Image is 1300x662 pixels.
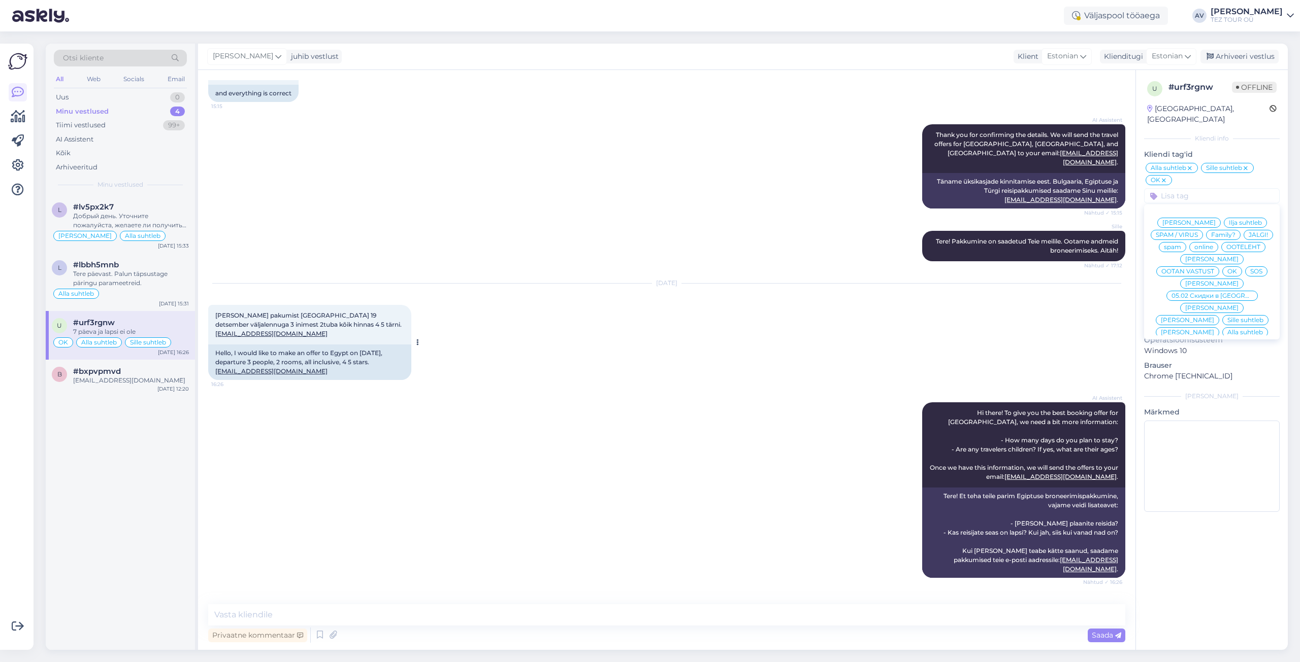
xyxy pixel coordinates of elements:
[1144,371,1280,381] p: Chrome [TECHNICAL_ID]
[1211,232,1236,238] span: Family?
[208,278,1125,288] div: [DATE]
[1172,293,1253,299] span: 05.02 Скидки в [GEOGRAPHIC_DATA]
[73,202,114,212] span: #lv5px2k7
[1161,329,1214,335] span: [PERSON_NAME]
[1092,631,1121,640] span: Saada
[73,212,189,230] div: Добрый день. Уточните пожалуйста, желаете ли получить предложение на все даты октября, только ли ...
[166,73,187,86] div: Email
[1144,360,1280,371] p: Brauser
[1004,473,1117,480] a: [EMAIL_ADDRESS][DOMAIN_NAME]
[97,180,143,189] span: Minu vestlused
[1200,50,1279,63] div: Arhiveeri vestlus
[121,73,146,86] div: Socials
[1161,268,1214,274] span: OOTAN VASTUST
[1047,51,1078,62] span: Estonian
[125,233,160,239] span: Alla suhtleb
[1185,256,1239,262] span: [PERSON_NAME]
[157,385,189,393] div: [DATE] 12:20
[1229,220,1262,226] span: Ilja suhtleb
[56,120,106,130] div: Tiimi vestlused
[63,53,104,63] span: Otsi kliente
[1084,223,1122,230] span: Sille
[73,269,189,288] div: Tere päevast. Palun täpsustage päringu parameetreid.
[85,73,103,86] div: Web
[1144,188,1280,203] input: Lisa tag
[1227,268,1237,274] span: OK
[1151,165,1186,171] span: Alla suhtleb
[73,260,119,269] span: #lbbh5mnb
[1100,51,1143,62] div: Klienditugi
[58,339,68,345] span: OK
[1083,578,1122,586] span: Nähtud ✓ 16:26
[213,51,273,62] span: [PERSON_NAME]
[1152,85,1157,92] span: u
[57,322,62,329] span: u
[922,173,1125,208] div: Täname üksikasjade kinnitamise eest. Bulgaaria, Egiptuse ja Türgi reisipakkumised saadame Sinu me...
[1211,8,1283,16] div: [PERSON_NAME]
[208,344,411,380] div: Hello, I would like to make an offer to Egypt on [DATE], departure 3 people, 2 rooms, all inclusi...
[1226,244,1260,250] span: OOTELEHT
[211,102,249,110] span: 15:15
[170,92,185,102] div: 0
[54,73,66,86] div: All
[1014,51,1038,62] div: Klient
[930,409,1120,480] span: Hi there! To give you the best booking offer for [GEOGRAPHIC_DATA], we need a bit more informatio...
[58,264,61,271] span: l
[1185,305,1239,311] span: [PERSON_NAME]
[208,85,299,102] div: and everything is correct
[922,487,1125,578] div: Tere! Et teha teile parim Egiptuse broneerimispakkumine, vajame veidi lisateavet: - [PERSON_NAME]...
[934,131,1120,166] span: Thank you for confirming the details. We will send the travel offers for [GEOGRAPHIC_DATA], [GEOG...
[1144,392,1280,401] div: [PERSON_NAME]
[215,330,328,337] a: [EMAIL_ADDRESS][DOMAIN_NAME]
[1144,335,1280,345] p: Operatsioonisüsteem
[215,311,402,337] span: [PERSON_NAME] pakumist [GEOGRAPHIC_DATA] 19 detsember väljalennuga 3 inimest 2tuba kõik hinnas 4 ...
[936,237,1120,254] span: Tere! Pakkumine on saadetud Teie meilile. Ootame andmeid broneerimiseks. Aitäh!
[58,206,61,214] span: l
[1144,149,1280,160] p: Kliendi tag'id
[1156,232,1198,238] span: SPAM / VIRUS
[1144,345,1280,356] p: Windows 10
[1144,134,1280,143] div: Kliendi info
[1084,262,1122,269] span: Nähtud ✓ 17:12
[215,367,328,375] a: [EMAIL_ADDRESS][DOMAIN_NAME]
[73,318,115,327] span: #urf3rgnw
[1084,394,1122,402] span: AI Assistent
[1162,220,1216,226] span: [PERSON_NAME]
[1185,281,1239,287] span: [PERSON_NAME]
[1192,9,1207,23] div: AV
[1004,196,1117,203] a: [EMAIL_ADDRESS][DOMAIN_NAME]
[81,339,117,345] span: Alla suhtleb
[1084,116,1122,124] span: AI Assistent
[1060,556,1118,573] a: [EMAIL_ADDRESS][DOMAIN_NAME]
[1211,8,1294,24] a: [PERSON_NAME]TEZ TOUR OÜ
[56,162,97,172] div: Arhiveeritud
[158,349,189,356] div: [DATE] 16:26
[1147,103,1270,125] div: [GEOGRAPHIC_DATA], [GEOGRAPHIC_DATA]
[56,148,71,158] div: Kõik
[73,327,189,336] div: 7 päeva ja lapsi ei ole
[8,52,27,71] img: Askly Logo
[1194,244,1213,250] span: online
[1064,7,1168,25] div: Väljaspool tööaega
[1250,268,1262,274] span: SOS
[1227,317,1263,323] span: Sille suhtleb
[1151,177,1160,183] span: OK
[1144,407,1280,417] p: Märkmed
[73,367,121,376] span: #bxpvpmvd
[73,376,189,385] div: [EMAIL_ADDRESS][DOMAIN_NAME]
[56,134,93,145] div: AI Assistent
[58,233,112,239] span: [PERSON_NAME]
[1232,82,1277,93] span: Offline
[159,300,189,307] div: [DATE] 15:31
[1206,165,1242,171] span: Sille suhtleb
[57,370,62,378] span: b
[1084,209,1122,217] span: Nähtud ✓ 15:15
[56,107,109,117] div: Minu vestlused
[208,629,307,642] div: Privaatne kommentaar
[163,120,185,130] div: 99+
[1168,81,1232,93] div: # urf3rgnw
[56,92,69,102] div: Uus
[1161,317,1214,323] span: [PERSON_NAME]
[158,242,189,250] div: [DATE] 15:33
[287,51,339,62] div: juhib vestlust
